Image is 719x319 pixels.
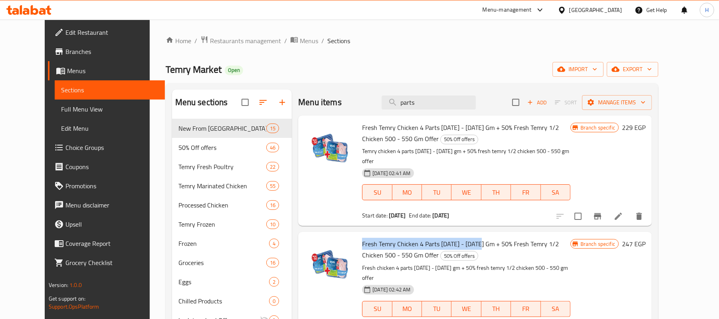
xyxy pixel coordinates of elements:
span: 2 [269,278,279,286]
div: items [266,162,279,171]
button: SA [541,184,570,200]
div: Eggs2 [172,272,292,291]
span: Version: [49,280,68,290]
span: Promotions [65,181,158,191]
a: Edit menu item [614,211,623,221]
span: TH [485,303,508,315]
span: Sections [327,36,350,46]
span: Open [225,67,243,74]
nav: breadcrumb [166,36,659,46]
a: Upsell [48,215,165,234]
span: Select section first [550,96,582,109]
button: MO [392,301,422,317]
div: items [266,181,279,191]
div: Frozen4 [172,234,292,253]
span: Get support on: [49,293,85,304]
span: Restaurants management [210,36,281,46]
li: / [284,36,287,46]
span: Upsell [65,219,158,229]
span: 0 [269,297,279,305]
div: Temry Frozen10 [172,215,292,234]
b: [DATE] [389,210,406,221]
a: Choice Groups [48,138,165,157]
span: Select to update [570,208,586,225]
span: Groceries [178,258,266,267]
p: Temry chicken 4 parts [DATE] - [DATE] gm + 50% fresh temry 1/2 chicken 500 - 550 gm offer [362,146,570,166]
button: Add [524,96,550,109]
span: 22 [267,163,279,171]
span: SU [366,303,389,315]
span: Coverage Report [65,239,158,248]
img: Fresh Temry Chicken 4 Parts 1100 - 1200 Gm + 50% Fresh Temry 1/2 Chicken 500 - 550 Gm Offer [305,238,356,289]
a: Home [166,36,191,46]
a: Menus [48,61,165,80]
button: Branch-specific-item [588,207,607,226]
button: TH [481,184,511,200]
img: Fresh Temry Chicken 4 Parts 1000 - 1100 Gm + 50% Fresh Temry 1/2 Chicken 500 - 550 Gm Offer [305,122,356,173]
a: Support.OpsPlatform [49,301,99,312]
div: items [266,124,279,133]
span: export [613,64,652,74]
span: Select all sections [237,94,254,111]
div: Groceries16 [172,253,292,272]
li: / [321,36,324,46]
div: items [269,239,279,248]
div: items [269,296,279,306]
div: items [269,277,279,287]
button: Manage items [582,95,652,110]
span: Full Menu View [61,104,158,114]
span: WE [455,187,478,198]
h2: Menu sections [175,96,228,108]
span: Branch specific [577,124,618,132]
div: 50% Off offers46 [172,138,292,157]
span: 50% Off offers [441,135,478,144]
span: SA [544,187,567,198]
div: Temry Marinated Chicken55 [172,176,292,195]
span: H [705,6,709,14]
div: 50% Off offers [440,251,478,261]
span: New From [GEOGRAPHIC_DATA] [178,124,266,133]
span: Add [526,98,548,107]
span: 50% Off offers [441,251,478,261]
span: TU [425,187,448,198]
div: Chilled Products0 [172,291,292,311]
button: FR [511,301,541,317]
h2: Menu items [298,96,342,108]
span: 10 [267,221,279,228]
span: End date: [409,210,431,221]
a: Restaurants management [200,36,281,46]
span: Choice Groups [65,143,158,152]
a: Menu disclaimer [48,195,165,215]
span: 4 [269,240,279,247]
button: Add section [273,93,292,112]
div: Menu-management [483,5,532,15]
button: TU [422,301,452,317]
div: New From Temry [178,124,266,133]
span: 55 [267,182,279,190]
p: Fresh chicken 4 parts [DATE] - [DATE] gm + 50% fresh temry 1/2 chicken 500 - 550 gm offer [362,263,570,283]
span: Manage items [588,98,646,108]
input: search [382,96,476,110]
span: [DATE] 02:42 AM [369,286,414,293]
span: TU [425,303,448,315]
button: SA [541,301,570,317]
div: Chilled Products [178,296,269,306]
span: Edit Restaurant [65,28,158,37]
div: items [266,200,279,210]
button: SU [362,184,392,200]
span: 50% Off offers [178,143,266,152]
a: Promotions [48,176,165,195]
button: FR [511,184,541,200]
button: TH [481,301,511,317]
span: Menus [300,36,318,46]
span: 46 [267,144,279,152]
a: Branches [48,42,165,61]
b: [DATE] [433,210,450,221]
button: MO [392,184,422,200]
span: Temry Fresh Poultry [178,162,266,171]
div: Open [225,66,243,75]
span: Sections [61,85,158,95]
span: Frozen [178,239,269,248]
